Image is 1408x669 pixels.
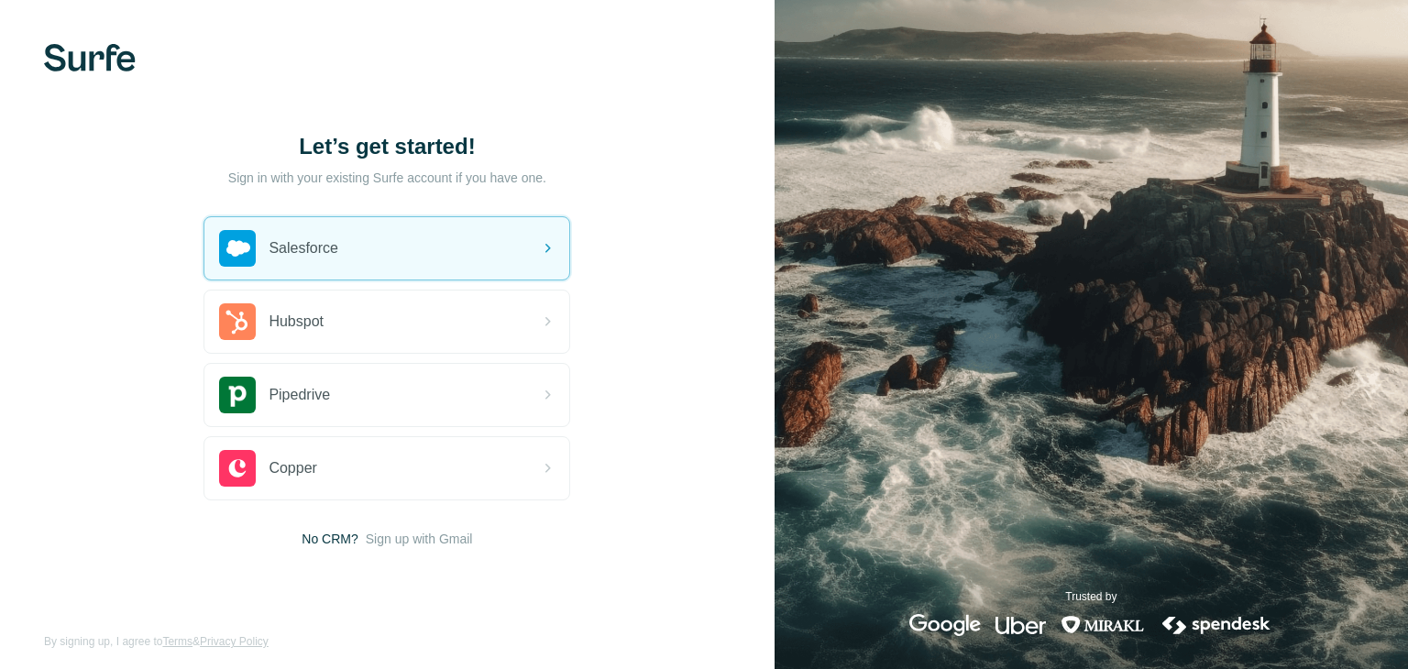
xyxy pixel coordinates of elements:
[269,457,316,479] span: Copper
[219,303,256,340] img: hubspot's logo
[44,44,136,71] img: Surfe's logo
[269,311,324,333] span: Hubspot
[219,450,256,487] img: copper's logo
[219,230,256,267] img: salesforce's logo
[44,633,269,650] span: By signing up, I agree to &
[228,169,546,187] p: Sign in with your existing Surfe account if you have one.
[200,635,269,648] a: Privacy Policy
[302,530,357,548] span: No CRM?
[1065,588,1116,605] p: Trusted by
[366,530,473,548] button: Sign up with Gmail
[1061,614,1145,636] img: mirakl's logo
[269,384,330,406] span: Pipedrive
[203,132,570,161] h1: Let’s get started!
[162,635,192,648] a: Terms
[995,614,1046,636] img: uber's logo
[269,237,338,259] span: Salesforce
[219,377,256,413] img: pipedrive's logo
[909,614,981,636] img: google's logo
[1160,614,1273,636] img: spendesk's logo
